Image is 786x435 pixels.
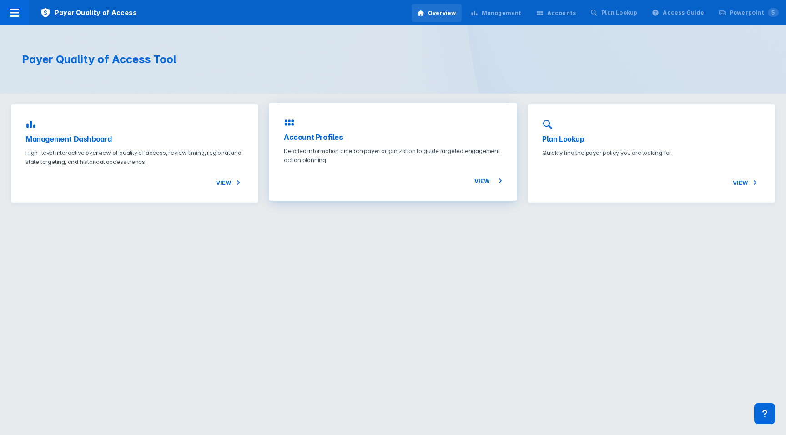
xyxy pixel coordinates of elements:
p: Detailed information on each payer organization to guide targeted engagement action planning. [284,146,502,164]
span: View [474,175,502,186]
h3: Account Profiles [284,132,502,143]
p: Quickly find the payer policy you are looking for. [542,148,761,157]
div: Powerpoint [730,9,779,17]
a: Overview [412,4,462,22]
p: High-level interactive overview of quality of access, review timing, regional and state targeting... [25,148,244,166]
div: Overview [428,9,456,17]
div: Plan Lookup [601,9,637,17]
span: View [733,177,761,188]
div: Accounts [547,9,576,17]
h3: Plan Lookup [542,133,761,144]
h1: Payer Quality of Access Tool [22,53,382,66]
span: View [216,177,244,188]
a: Management [465,4,527,22]
a: Accounts [531,4,582,22]
a: Management DashboardHigh-level interactive overview of quality of access, review timing, regional... [11,104,258,203]
h3: Management Dashboard [25,133,244,144]
span: 5 [768,8,779,17]
div: Management [482,9,522,17]
a: Account ProfilesDetailed information on each payer organization to guide targeted engagement acti... [269,103,517,201]
div: Access Guide [663,9,704,17]
div: Contact Support [754,403,775,424]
